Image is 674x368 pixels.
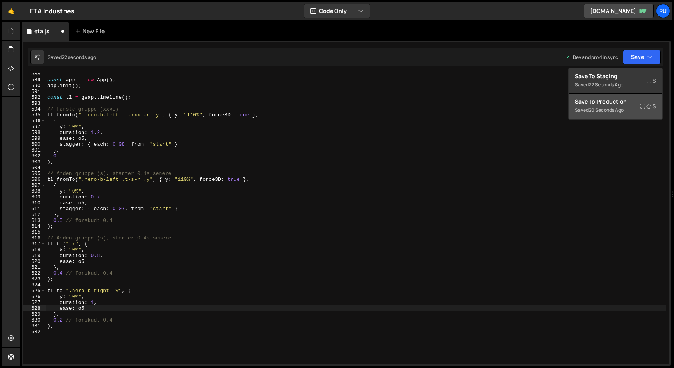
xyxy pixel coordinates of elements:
[23,136,46,141] div: 599
[23,194,46,200] div: 609
[575,105,656,115] div: Saved
[23,177,46,182] div: 606
[23,206,46,212] div: 611
[23,118,46,124] div: 596
[30,6,74,16] div: ETA Industries
[23,317,46,323] div: 630
[34,27,50,35] div: eta.js
[23,212,46,218] div: 612
[23,218,46,223] div: 613
[23,200,46,206] div: 610
[23,282,46,288] div: 624
[646,77,656,85] span: S
[23,165,46,171] div: 604
[23,141,46,147] div: 600
[656,4,670,18] a: Ru
[23,182,46,188] div: 607
[623,50,661,64] button: Save
[569,68,662,94] button: Save to StagingS Saved22 seconds ago
[23,229,46,235] div: 615
[23,300,46,305] div: 627
[589,81,623,88] div: 22 seconds ago
[23,83,46,89] div: 590
[565,54,618,61] div: Dev and prod in sync
[23,188,46,194] div: 608
[23,100,46,106] div: 593
[569,94,662,119] button: Save to ProductionS Saved20 seconds ago
[23,270,46,276] div: 622
[23,311,46,317] div: 629
[23,276,46,282] div: 623
[23,153,46,159] div: 602
[23,112,46,118] div: 595
[23,323,46,329] div: 631
[23,241,46,247] div: 617
[23,71,46,77] div: 588
[23,235,46,241] div: 616
[23,294,46,300] div: 626
[23,259,46,264] div: 620
[23,264,46,270] div: 621
[48,54,96,61] div: Saved
[23,124,46,130] div: 597
[575,98,656,105] div: Save to Production
[23,130,46,136] div: 598
[23,288,46,294] div: 625
[62,54,96,61] div: 22 seconds ago
[304,4,370,18] button: Code Only
[75,27,108,35] div: New File
[584,4,654,18] a: [DOMAIN_NAME]
[23,223,46,229] div: 614
[23,329,46,335] div: 632
[23,147,46,153] div: 601
[575,72,656,80] div: Save to Staging
[23,171,46,177] div: 605
[23,89,46,95] div: 591
[23,305,46,311] div: 628
[2,2,21,20] a: 🤙
[640,102,656,110] span: S
[23,77,46,83] div: 589
[575,80,656,89] div: Saved
[23,95,46,100] div: 592
[23,159,46,165] div: 603
[23,247,46,253] div: 618
[589,107,624,113] div: 20 seconds ago
[23,253,46,259] div: 619
[23,106,46,112] div: 594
